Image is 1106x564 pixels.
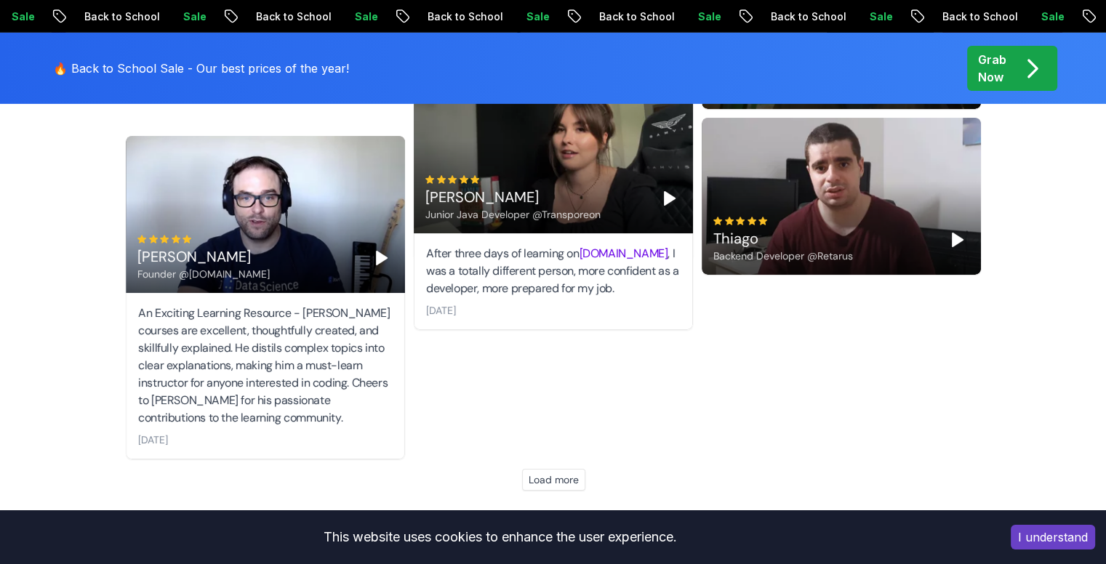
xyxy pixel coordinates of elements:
[978,51,1006,86] p: Grab Now
[138,305,393,427] div: An Exciting Learning Resource - [PERSON_NAME] courses are excellent, thoughtfully created, and sk...
[415,9,514,24] p: Back to School
[758,9,857,24] p: Back to School
[11,521,989,553] div: This website uses cookies to enhance the user experience.
[53,60,349,77] p: 🔥 Back to School Sale - Our best prices of the year!
[342,9,389,24] p: Sale
[171,9,217,24] p: Sale
[426,303,456,318] div: [DATE]
[930,9,1029,24] p: Back to School
[369,246,393,270] button: Play
[657,187,681,210] button: Play
[426,245,681,297] div: After three days of learning on , I was a totally different person, more confident as a developer...
[137,267,270,281] div: Founder @[DOMAIN_NAME]
[244,9,342,24] p: Back to School
[713,249,853,263] div: Backend Developer @Retarus
[138,432,168,447] div: [DATE]
[522,469,585,491] button: Load more
[1011,525,1095,549] button: Accept cookies
[579,246,668,261] a: [DOMAIN_NAME]
[713,228,853,249] div: Thiago
[72,9,171,24] p: Back to School
[137,246,270,267] div: [PERSON_NAME]
[514,9,561,24] p: Sale
[686,9,732,24] p: Sale
[587,9,686,24] p: Back to School
[425,207,601,222] div: Junior Java Developer @Transporeon
[945,228,969,251] button: Play
[425,187,601,207] div: [PERSON_NAME]
[1029,9,1075,24] p: Sale
[857,9,904,24] p: Sale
